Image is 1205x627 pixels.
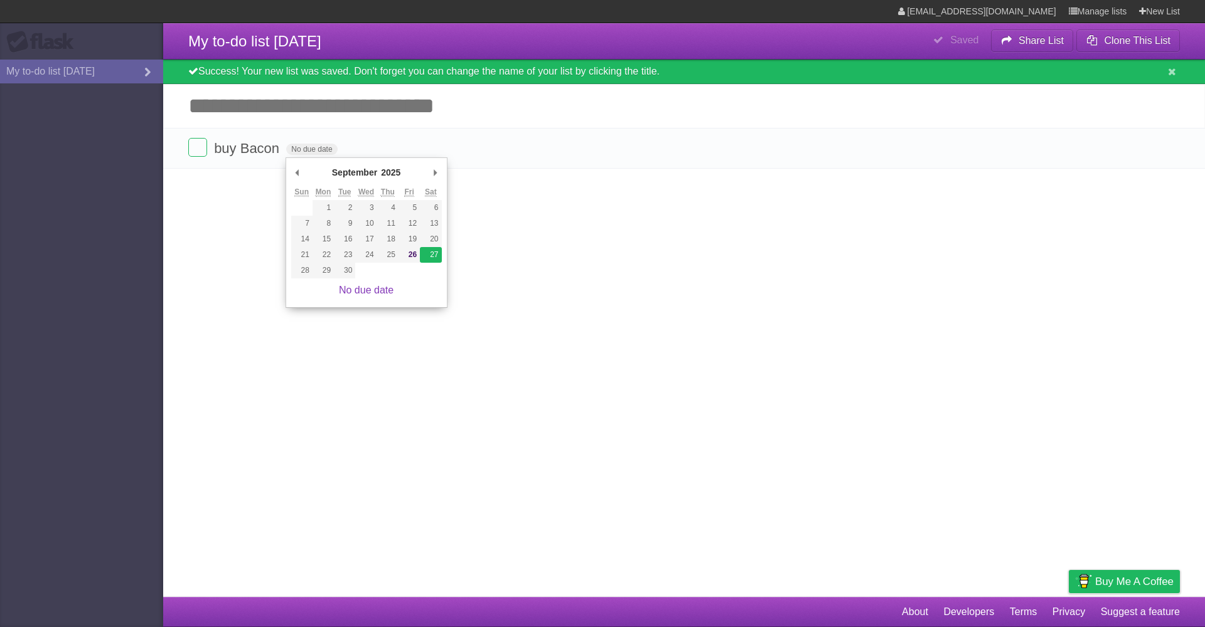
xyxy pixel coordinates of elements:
[6,31,82,53] div: Flask
[1095,571,1174,593] span: Buy me a coffee
[420,247,441,263] button: 27
[313,247,334,263] button: 22
[425,187,437,197] abbr: Saturday
[291,163,304,182] button: Previous Month
[355,247,377,263] button: 24
[334,263,355,278] button: 30
[377,231,399,247] button: 18
[1076,29,1180,52] button: Clone This List
[313,200,334,216] button: 1
[338,187,351,197] abbr: Tuesday
[1069,570,1180,593] a: Buy me a coffee
[950,34,978,45] b: Saved
[404,187,414,197] abbr: Friday
[399,231,420,247] button: 19
[379,163,402,182] div: 2025
[902,600,928,624] a: About
[420,200,441,216] button: 6
[330,163,379,182] div: September
[291,247,313,263] button: 21
[1052,600,1085,624] a: Privacy
[188,138,207,157] label: Done
[943,600,994,624] a: Developers
[1075,571,1092,592] img: Buy me a coffee
[188,33,321,50] span: My to-do list [DATE]
[313,263,334,278] button: 29
[355,216,377,231] button: 10
[399,200,420,216] button: 5
[429,163,442,182] button: Next Month
[355,200,377,216] button: 3
[1101,600,1180,624] a: Suggest a feature
[377,200,399,216] button: 4
[334,231,355,247] button: 16
[313,216,334,231] button: 8
[339,285,394,295] a: No due date
[381,187,395,197] abbr: Thursday
[420,231,441,247] button: 20
[377,247,399,263] button: 25
[1019,35,1064,46] b: Share List
[214,140,282,156] span: buy Bacon
[420,216,441,231] button: 13
[991,29,1074,52] button: Share List
[291,231,313,247] button: 14
[291,263,313,278] button: 28
[316,187,331,197] abbr: Monday
[399,247,420,263] button: 26
[334,200,355,216] button: 2
[286,144,337,155] span: No due date
[358,187,374,197] abbr: Wednesday
[1104,35,1170,46] b: Clone This List
[399,216,420,231] button: 12
[334,247,355,263] button: 23
[334,216,355,231] button: 9
[377,216,399,231] button: 11
[163,60,1205,84] div: Success! Your new list was saved. Don't forget you can change the name of your list by clicking t...
[1010,600,1037,624] a: Terms
[355,231,377,247] button: 17
[294,187,309,197] abbr: Sunday
[291,216,313,231] button: 7
[313,231,334,247] button: 15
